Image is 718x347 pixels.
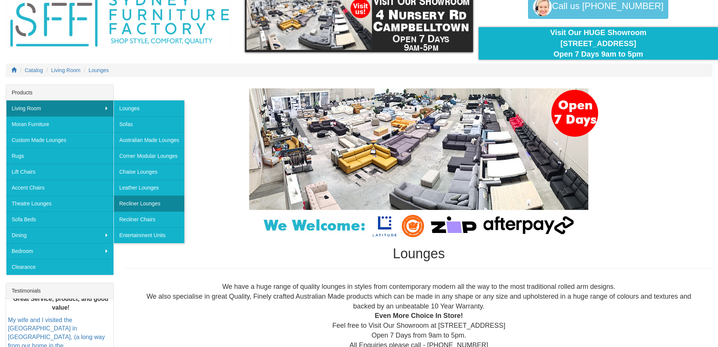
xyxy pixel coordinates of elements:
a: Entertainment Units [113,227,184,243]
b: Even More Choice In Store! [375,312,463,319]
div: Products [6,85,113,100]
a: Lounges [113,100,184,116]
a: Rugs [6,148,113,164]
a: Recliner Chairs [113,211,184,227]
a: Living Room [6,100,113,116]
a: Custom Made Lounges [6,132,113,148]
a: Bedroom [6,243,113,259]
img: Lounges [230,88,607,239]
a: Lift Chairs [6,164,113,180]
div: Visit Our HUGE Showroom [STREET_ADDRESS] Open 7 Days 9am to 5pm [484,27,712,60]
a: Corner Modular Lounges [113,148,184,164]
a: Sofa Beds [6,211,113,227]
div: Testimonials [6,283,113,299]
a: Catalog [25,67,43,73]
a: Recliner Lounges [113,196,184,211]
a: Theatre Lounges [6,196,113,211]
a: Moran Furniture [6,116,113,132]
a: Sofas [113,116,184,132]
a: Dining [6,227,113,243]
a: Living Room [51,67,81,73]
h1: Lounges [125,246,712,261]
a: Lounges [89,67,109,73]
a: Chaise Lounges [113,164,184,180]
a: Clearance [6,259,113,275]
a: Australian Made Lounges [113,132,184,148]
b: Great Service, product, and good value! [13,296,109,311]
a: Accent Chairs [6,180,113,196]
a: Leather Lounges [113,180,184,196]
